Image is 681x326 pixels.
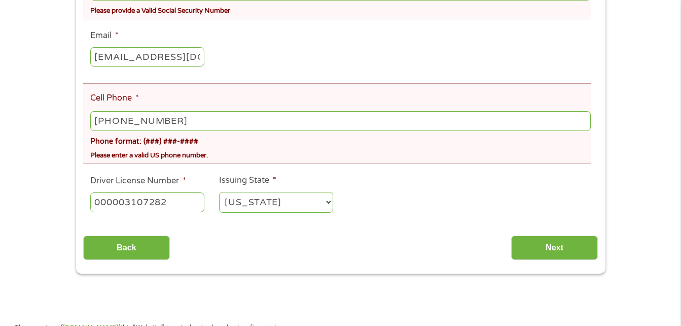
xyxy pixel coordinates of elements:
div: Please enter a valid US phone number. [90,147,590,161]
label: Driver License Number [90,176,186,186]
label: Email [90,30,119,41]
div: Please provide a Valid Social Security Number [90,3,590,16]
label: Issuing State [219,175,276,186]
input: Next [511,236,598,260]
input: john@gmail.com [90,47,204,67]
input: Back [83,236,170,260]
input: (541) 754-3010 [90,111,590,131]
label: Cell Phone [90,93,139,104]
div: Phone format: (###) ###-#### [90,133,590,147]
